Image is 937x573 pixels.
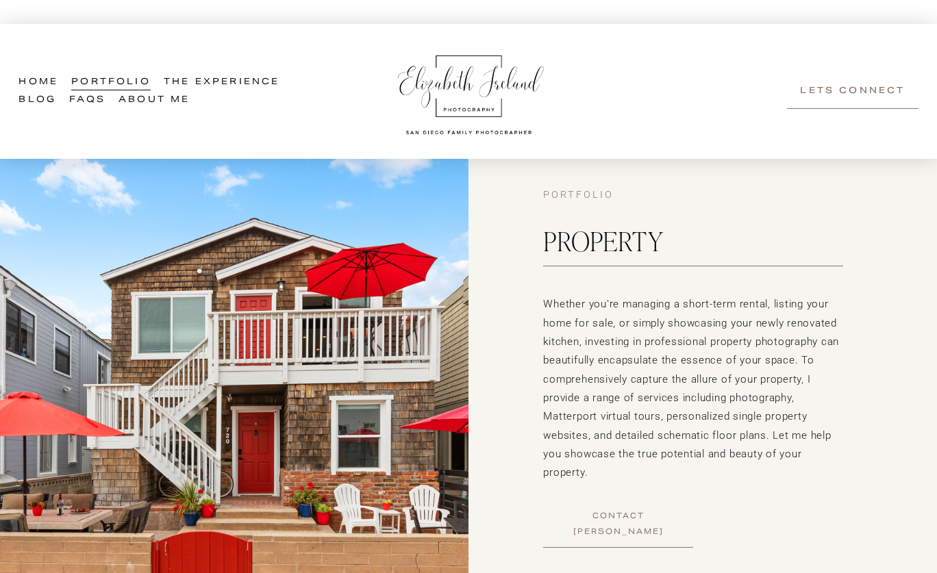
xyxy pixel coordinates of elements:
[18,91,56,108] a: Blog
[543,189,843,202] h4: Portfolio
[71,74,151,91] a: Portfolio
[543,295,843,482] p: Whether you're managing a short-term rental, listing your home for sale, or simply showcasing you...
[118,91,190,108] a: About Me
[69,91,105,108] a: FAQs
[164,74,280,91] a: folder dropdown
[164,75,280,90] span: The Experience
[787,73,918,109] a: Lets Connect
[543,224,843,257] h2: Property
[543,502,693,548] a: Contact [PERSON_NAME]
[18,74,58,91] a: Home
[390,42,548,140] img: Elizabeth Ireland Photography San Diego Family Photographer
